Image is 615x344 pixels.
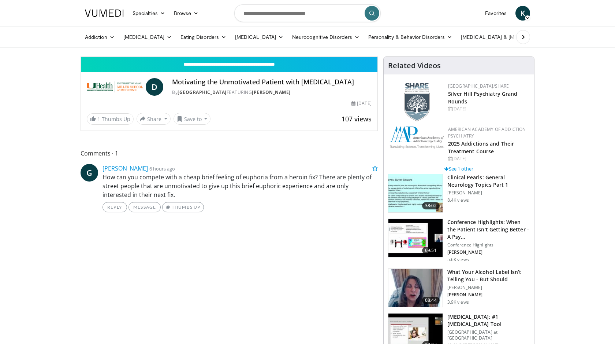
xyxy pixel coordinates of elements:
a: 38:02 Clinical Pearls: General Neurology Topics Part 1 [PERSON_NAME] 8.4K views [388,174,530,213]
a: Message [128,202,161,212]
a: See 1 other [444,165,473,172]
button: Share [137,113,171,125]
a: Specialties [128,6,169,21]
div: By FEATURING [172,89,371,96]
a: Thumbs Up [162,202,204,212]
a: D [146,78,163,96]
input: Search topics, interventions [234,4,381,22]
p: 8.4K views [447,197,469,203]
a: Neurocognitive Disorders [288,30,364,44]
a: Browse [169,6,203,21]
span: 107 views [342,114,372,123]
a: 08:44 What Your Alcohol Label Isn’t Telling You - But Should [PERSON_NAME] [PERSON_NAME] 3.9K views [388,268,530,307]
a: [MEDICAL_DATA] [231,30,288,44]
img: 4362ec9e-0993-4580-bfd4-8e18d57e1d49.150x105_q85_crop-smart_upscale.jpg [388,219,443,257]
a: [PERSON_NAME] [252,89,291,95]
h3: What Your Alcohol Label Isn’t Telling You - But Should [447,268,530,283]
span: 38:02 [422,202,440,209]
span: 69:51 [422,247,440,254]
a: [MEDICAL_DATA] & [MEDICAL_DATA] [456,30,561,44]
a: Silver Hill Psychiatry Grand Rounds [448,90,518,105]
span: Comments 1 [81,149,378,158]
div: [DATE] [351,100,371,107]
p: How can you compete with a cheap brief feeling of euphoria from a heroin fix? There are plenty of... [102,173,378,199]
img: 09bfd019-53f6-42aa-b76c-a75434d8b29a.150x105_q85_crop-smart_upscale.jpg [388,269,443,307]
a: Favorites [481,6,511,21]
a: G [81,164,98,182]
h3: Clinical Pearls: General Neurology Topics Part 1 [447,174,530,189]
p: 3.9K views [447,299,469,305]
img: 91ec4e47-6cc3-4d45-a77d-be3eb23d61cb.150x105_q85_crop-smart_upscale.jpg [388,174,443,212]
p: [PERSON_NAME] [447,249,530,255]
p: [GEOGRAPHIC_DATA] at [GEOGRAPHIC_DATA] [447,329,530,341]
img: University of Miami [87,78,143,96]
span: 08:44 [422,297,440,304]
small: 6 hours ago [149,165,175,172]
p: [PERSON_NAME] [447,285,530,290]
p: [PERSON_NAME] [447,292,530,298]
a: American Academy of Addiction Psychiatry [448,126,526,139]
p: Conference Highlights [447,242,530,248]
a: [PERSON_NAME] [102,164,148,172]
span: 1 [97,116,100,122]
div: [DATE] [448,155,528,162]
a: [MEDICAL_DATA] [119,30,176,44]
a: Reply [102,202,127,212]
a: Personality & Behavior Disorders [364,30,456,44]
img: VuMedi Logo [85,10,124,17]
img: f7c290de-70ae-47e0-9ae1-04035161c232.png.150x105_q85_autocrop_double_scale_upscale_version-0.2.png [389,126,444,149]
a: Addiction [81,30,119,44]
h3: [MEDICAL_DATA]: #1 [MEDICAL_DATA] Tool [447,313,530,328]
h3: Conference Highlights: When the Patient Isn't Getting Better - A Psy… [447,219,530,241]
a: K [515,6,530,21]
div: [DATE] [448,106,528,112]
p: 5.6K views [447,257,469,263]
a: Eating Disorders [176,30,231,44]
a: [GEOGRAPHIC_DATA] [178,89,227,95]
h4: Related Videos [388,61,441,70]
p: [PERSON_NAME] [447,190,530,196]
h4: Motivating the Unmotivated Patient with [MEDICAL_DATA] [172,78,371,86]
img: f8aaeb6d-318f-4fcf-bd1d-54ce21f29e87.png.150x105_q85_autocrop_double_scale_upscale_version-0.2.png [404,83,430,121]
a: [GEOGRAPHIC_DATA]/SHARE [448,83,509,89]
button: Save to [174,113,211,125]
a: 1 Thumbs Up [87,113,134,125]
a: 2025 Addictions and Their Treatment Course [448,140,514,155]
a: 69:51 Conference Highlights: When the Patient Isn't Getting Better - A Psy… Conference Highlights... [388,219,530,263]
